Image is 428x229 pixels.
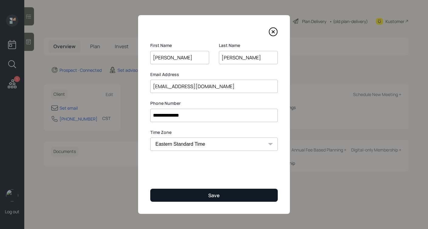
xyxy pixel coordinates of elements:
[150,189,278,202] button: Save
[150,129,278,135] label: Time Zone
[150,100,278,106] label: Phone Number
[208,192,220,199] div: Save
[150,71,278,78] label: Email Address
[219,42,278,48] label: Last Name
[150,42,209,48] label: First Name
